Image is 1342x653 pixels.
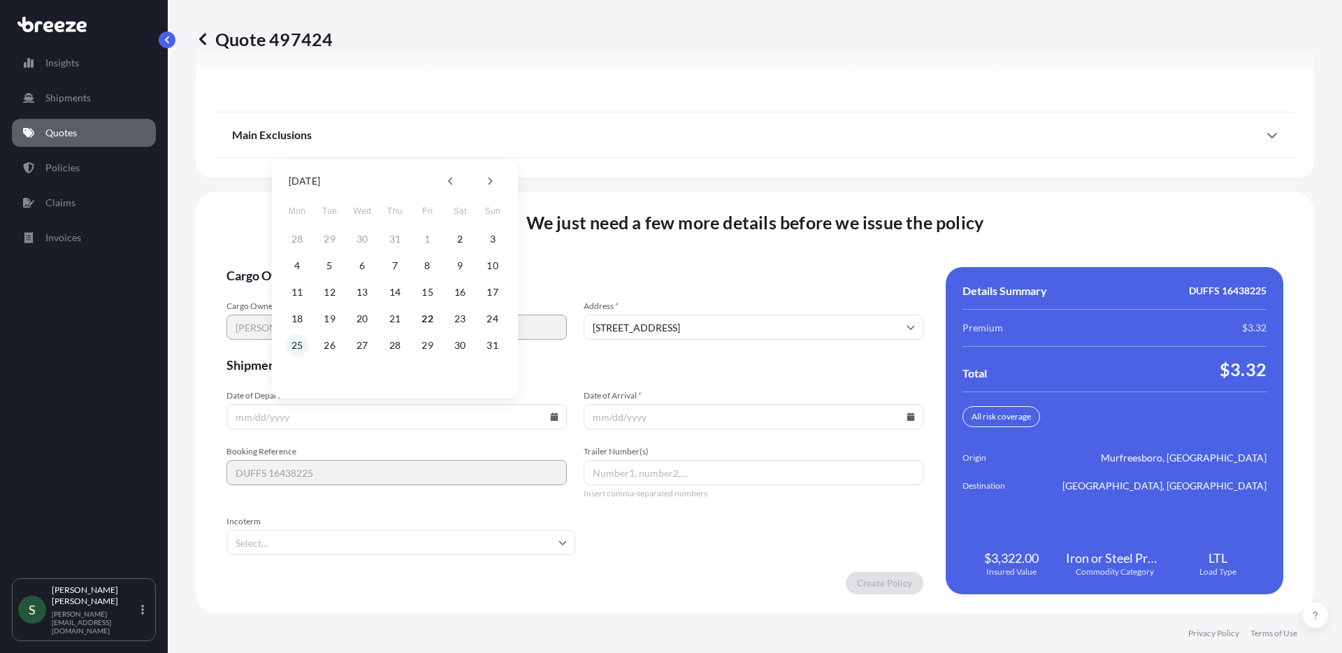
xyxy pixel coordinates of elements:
button: 19 [319,308,341,330]
button: 9 [449,254,471,277]
span: Friday [415,197,440,225]
span: Date of Departure [226,390,567,401]
button: 26 [319,334,341,357]
span: Details Summary [962,284,1047,298]
input: Select... [226,530,575,555]
p: Claims [45,196,75,210]
button: 27 [351,334,373,357]
div: Main Exclusions [232,118,1278,152]
div: All risk coverage [962,406,1040,427]
span: Address [584,301,924,312]
input: mm/dd/yyyy [226,404,567,429]
span: Premium [962,321,1003,335]
span: Date of Arrival [584,390,924,401]
span: LTL [1208,550,1227,566]
a: Invoices [12,224,156,252]
span: Cargo Owner Name [226,301,567,312]
span: We just need a few more details before we issue the policy [526,211,984,234]
span: Origin [962,451,1041,465]
p: Invoices [45,231,81,245]
button: 31 [482,334,504,357]
span: Trailer Number(s) [584,446,924,457]
span: Insert comma-separated numbers [584,488,924,499]
button: 10 [482,254,504,277]
button: 13 [351,281,373,303]
span: Main Exclusions [232,128,312,142]
span: Wednesday [349,197,375,225]
button: 8 [417,254,439,277]
div: [DATE] [289,173,320,189]
span: Iron or Steel Products [1066,550,1164,566]
span: Shipment details [226,357,923,373]
button: 2 [449,228,471,250]
button: 20 [351,308,373,330]
button: 23 [449,308,471,330]
span: $3.32 [1242,321,1267,335]
button: 24 [482,308,504,330]
button: 17 [482,281,504,303]
span: Destination [962,479,1041,493]
input: Your internal reference [226,460,567,485]
p: [PERSON_NAME][EMAIL_ADDRESS][DOMAIN_NAME] [52,610,138,635]
p: Shipments [45,91,91,105]
span: [GEOGRAPHIC_DATA], [GEOGRAPHIC_DATA] [1062,479,1267,493]
span: Saturday [447,197,472,225]
button: 21 [384,308,406,330]
p: Quote 497424 [196,28,333,50]
a: Claims [12,189,156,217]
input: mm/dd/yyyy [584,404,924,429]
button: 25 [286,334,308,357]
span: DUFFS 16438225 [1189,284,1267,298]
button: 14 [384,281,406,303]
span: Load Type [1199,566,1236,577]
button: 11 [286,281,308,303]
a: Privacy Policy [1188,628,1239,639]
a: Shipments [12,84,156,112]
span: Cargo Owner Details [226,267,923,284]
a: Policies [12,154,156,182]
button: 5 [319,254,341,277]
p: Quotes [45,126,77,140]
span: $3,322.00 [984,550,1039,566]
span: Total [962,366,987,380]
span: $3.32 [1220,358,1267,380]
button: 7 [384,254,406,277]
p: Insights [45,56,79,70]
button: Create Policy [846,572,923,594]
p: Create Policy [857,576,912,590]
button: 28 [384,334,406,357]
button: 16 [449,281,471,303]
button: 6 [351,254,373,277]
span: Booking Reference [226,446,567,457]
button: 18 [286,308,308,330]
a: Insights [12,49,156,77]
button: 3 [482,228,504,250]
span: Monday [284,197,310,225]
p: Policies [45,161,80,175]
a: Terms of Use [1250,628,1297,639]
span: Sunday [480,197,505,225]
span: S [29,603,36,617]
input: Number1, number2,... [584,460,924,485]
span: Murfreesboro, [GEOGRAPHIC_DATA] [1101,451,1267,465]
button: 4 [286,254,308,277]
button: 22 [417,308,439,330]
button: 15 [417,281,439,303]
input: Cargo owner address [584,315,924,340]
span: Tuesday [317,197,342,225]
a: Quotes [12,119,156,147]
button: 29 [417,334,439,357]
span: Commodity Category [1076,566,1154,577]
p: [PERSON_NAME] [PERSON_NAME] [52,584,138,607]
span: Insured Value [986,566,1037,577]
span: Thursday [382,197,407,225]
span: Incoterm [226,516,575,527]
button: 12 [319,281,341,303]
button: 30 [449,334,471,357]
